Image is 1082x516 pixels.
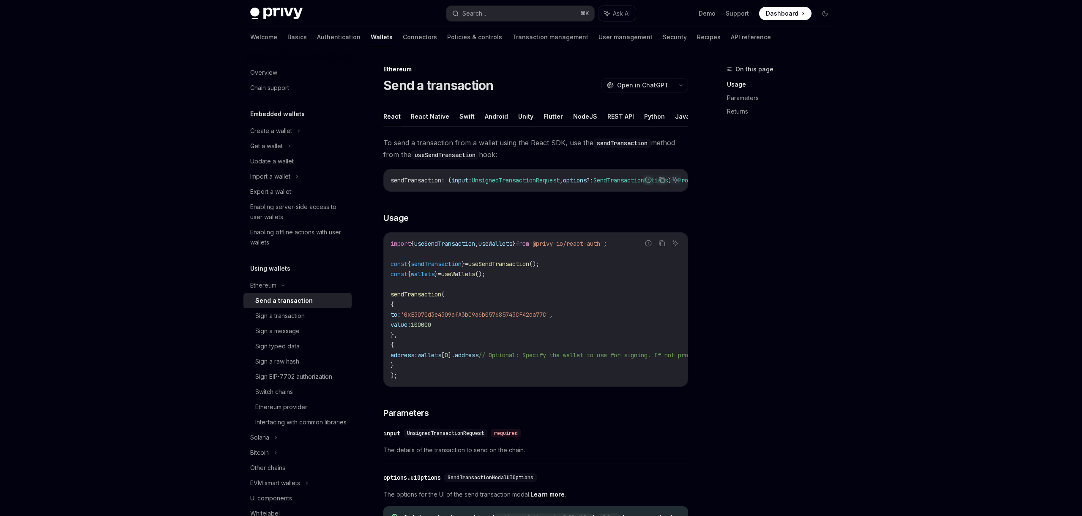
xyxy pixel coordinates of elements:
button: Copy the contents from the code block [656,174,667,185]
span: }, [391,331,397,339]
span: ( [441,291,445,298]
div: Import a wallet [250,171,290,182]
a: Basics [287,27,307,47]
button: REST API [607,106,634,126]
a: Dashboard [759,7,811,20]
button: NodeJS [573,106,597,126]
a: Interfacing with common libraries [243,415,352,430]
button: Ask AI [670,174,681,185]
div: Sign a transaction [255,311,305,321]
span: UnsignedTransactionRequest [472,177,560,184]
button: Open in ChatGPT [601,78,674,92]
a: Demo [699,9,716,18]
span: , [475,240,478,247]
div: required [491,429,521,437]
div: EVM smart wallets [250,478,300,488]
h1: Send a transaction [383,78,494,93]
a: Sign a message [243,323,352,339]
a: Transaction management [512,27,588,47]
button: Copy the contents from the code block [656,238,667,249]
span: useSendTransaction [468,260,529,268]
a: Update a wallet [243,154,352,169]
span: useWallets [441,270,475,278]
span: { [411,240,414,247]
a: API reference [731,27,771,47]
a: Sign a transaction [243,308,352,323]
div: Bitcoin [250,448,269,458]
a: Returns [727,105,839,118]
a: Support [726,9,749,18]
a: Sign a raw hash [243,354,352,369]
a: Switch chains [243,384,352,399]
a: Other chains [243,460,352,475]
img: dark logo [250,8,303,19]
a: Policies & controls [447,27,502,47]
a: Chain support [243,80,352,95]
div: Ethereum [383,65,688,73]
div: Solana [250,432,269,443]
a: Wallets [371,27,393,47]
code: useSendTransaction [411,150,479,160]
h5: Using wallets [250,263,290,274]
span: '@privy-io/react-auth' [529,240,604,247]
span: , [549,311,553,318]
span: { [407,260,411,268]
div: Interfacing with common libraries [255,417,347,427]
span: options [563,177,587,184]
span: } [434,270,438,278]
span: Ask AI [613,9,630,18]
div: Send a transaction [255,296,313,306]
span: The details of the transaction to send on the chain. [383,445,688,455]
span: value: [391,321,411,329]
span: const [391,270,407,278]
span: ); [391,372,397,379]
div: Search... [462,8,486,19]
span: 100000 [411,321,431,329]
span: input [451,177,468,184]
div: UI components [250,493,292,503]
span: : ( [441,177,451,184]
div: Enabling server-side access to user wallets [250,202,347,222]
span: from [516,240,529,247]
div: Overview [250,68,277,78]
span: { [391,341,394,349]
button: React [383,106,401,126]
span: sendTransaction [391,177,441,184]
span: } [512,240,516,247]
span: } [391,361,394,369]
span: Open in ChatGPT [617,81,669,90]
span: ) [668,177,671,184]
span: ⌘ K [580,10,589,17]
span: to: [391,311,401,318]
span: // Optional: Specify the wallet to use for signing. If not provided, the first wallet will be used. [478,351,813,359]
div: Chain support [250,83,289,93]
button: Swift [459,106,475,126]
button: Search...⌘K [446,6,594,21]
button: React Native [411,106,449,126]
button: Unity [518,106,533,126]
span: 0 [445,351,448,359]
span: { [391,301,394,308]
button: Ask AI [598,6,636,21]
span: , [560,177,563,184]
button: Report incorrect code [643,238,654,249]
span: wallets [418,351,441,359]
span: '0xE3070d3e4309afA3bC9a6b057685743CF42da77C' [401,311,549,318]
div: input [383,429,400,437]
button: Java [675,106,690,126]
span: wallets [411,270,434,278]
span: To send a transaction from a wallet using the React SDK, use the method from the hook: [383,137,688,160]
div: Sign a message [255,326,300,336]
button: Toggle dark mode [818,7,832,20]
span: = [465,260,468,268]
a: Enabling offline actions with user wallets [243,225,352,250]
div: Export a wallet [250,187,291,197]
span: import [391,240,411,247]
span: ?: [587,177,593,184]
a: Usage [727,78,839,91]
span: ]. [448,351,455,359]
a: UI components [243,491,352,506]
button: Report incorrect code [643,174,654,185]
span: On this page [735,64,773,74]
div: Sign EIP-7702 authorization [255,372,332,382]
